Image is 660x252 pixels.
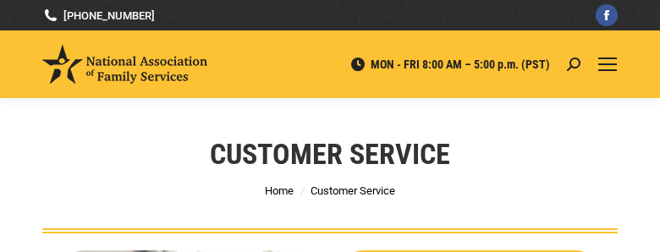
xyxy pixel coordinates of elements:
[42,45,207,84] img: National Association of Family Services
[349,57,550,72] span: MON - FRI 8:00 AM – 5:00 p.m. (PST)
[265,184,294,197] a: Home
[597,54,618,74] a: Mobile menu icon
[311,184,395,197] span: Customer Service
[210,135,450,173] h1: Customer Service
[596,4,618,26] a: Facebook page opens in new window
[42,8,155,24] a: [PHONE_NUMBER]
